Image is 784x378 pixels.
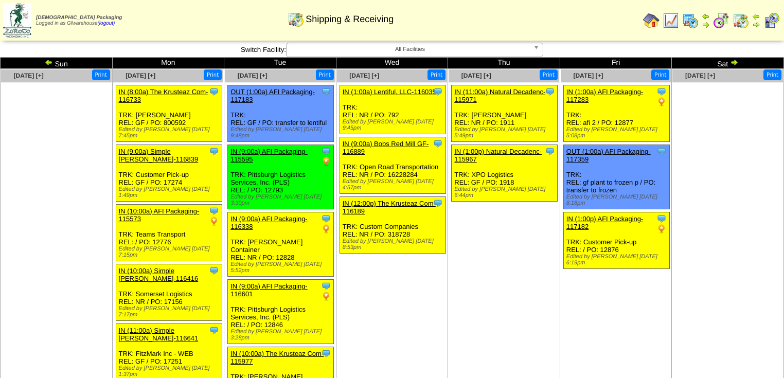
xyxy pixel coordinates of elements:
[119,305,222,318] div: Edited by [PERSON_NAME] [DATE] 7:17pm
[566,148,651,163] a: OUT (1:00a) AFI Packaging-117359
[230,215,308,230] a: IN (9:00a) AFI Packaging-116338
[3,3,31,38] img: zoroco-logo-small.webp
[682,12,699,29] img: calendarprod.gif
[230,148,308,163] a: IN (9:00a) AFI Packaging-115595
[209,325,219,335] img: Tooltip
[321,213,331,224] img: Tooltip
[209,146,219,156] img: Tooltip
[45,58,53,66] img: arrowleft.gif
[291,43,529,56] span: All Facilities
[730,58,738,66] img: arrowright.gif
[643,12,660,29] img: home.gif
[752,12,760,21] img: arrowleft.gif
[209,216,219,226] img: PO
[685,72,715,79] a: [DATE] [+]
[98,21,115,26] a: (logout)
[228,85,334,142] div: TRK: REL: GF / PO: transfer to lentiful
[228,280,334,344] div: TRK: Pittsburgh Logistics Services, Inc. (PLS) REL: / PO: 12846
[540,69,558,80] button: Print
[656,213,667,224] img: Tooltip
[343,140,429,155] a: IN (9:00a) Bobs Red Mill GF-116889
[560,58,672,69] td: Fri
[461,72,491,79] a: [DATE] [+]
[566,215,644,230] a: IN (1:00p) AFI Packaging-117182
[656,86,667,97] img: Tooltip
[454,88,545,103] a: IN (11:00a) Natural Decadenc-115971
[763,69,781,80] button: Print
[452,85,558,142] div: TRK: [PERSON_NAME] REL: NR / PO: 1911
[230,261,333,274] div: Edited by [PERSON_NAME] [DATE] 5:52pm
[656,97,667,107] img: PO
[563,145,669,209] div: TRK: REL: gf plant to frozen p / PO: transfer to frozen
[343,200,436,215] a: IN (12:00p) The Krusteaz Com-116189
[119,365,222,377] div: Edited by [PERSON_NAME] [DATE] 1:37pm
[321,146,331,156] img: Tooltip
[566,88,644,103] a: IN (1:00a) AFI Packaging-117283
[656,224,667,234] img: PO
[119,148,199,163] a: IN (9:00a) Simple [PERSON_NAME]-116839
[340,197,446,254] div: TRK: Custom Companies REL: NR / PO: 318728
[119,207,200,223] a: IN (10:00a) AFI Packaging-115573
[36,15,122,26] span: Logged in as Gfwarehouse
[733,12,749,29] img: calendarinout.gif
[713,12,729,29] img: calendarblend.gif
[230,88,315,103] a: OUT (1:00a) AFI Packaging-117183
[343,119,446,131] div: Edited by [PERSON_NAME] [DATE] 9:45pm
[752,21,760,29] img: arrowright.gif
[209,206,219,216] img: Tooltip
[36,15,122,21] span: [DEMOGRAPHIC_DATA] Packaging
[651,69,669,80] button: Print
[119,327,199,342] a: IN (11:00a) Simple [PERSON_NAME]-116641
[224,58,336,69] td: Tue
[230,329,333,341] div: Edited by [PERSON_NAME] [DATE] 3:28pm
[545,146,555,156] img: Tooltip
[702,12,710,21] img: arrowleft.gif
[126,72,155,79] a: [DATE] [+]
[343,238,446,250] div: Edited by [PERSON_NAME] [DATE] 8:53pm
[566,254,669,266] div: Edited by [PERSON_NAME] [DATE] 6:19pm
[230,350,324,365] a: IN (10:00a) The Krusteaz Com-115977
[433,198,443,208] img: Tooltip
[321,348,331,358] img: Tooltip
[702,21,710,29] img: arrowright.gif
[119,127,222,139] div: Edited by [PERSON_NAME] [DATE] 7:45pm
[119,186,222,199] div: Edited by [PERSON_NAME] [DATE] 1:49pm
[288,11,304,27] img: calendarinout.gif
[454,127,557,139] div: Edited by [PERSON_NAME] [DATE] 5:49pm
[566,194,669,206] div: Edited by [PERSON_NAME] [DATE] 8:18pm
[672,58,784,69] td: Sat
[343,178,446,191] div: Edited by [PERSON_NAME] [DATE] 4:57pm
[116,85,222,142] div: TRK: [PERSON_NAME] REL: GF / PO: 800592
[112,58,224,69] td: Mon
[656,146,667,156] img: Tooltip
[433,138,443,149] img: Tooltip
[204,69,222,80] button: Print
[563,85,669,142] div: TRK: REL: afi 2 / PO: 12877
[340,85,446,134] div: TRK: REL: NR / PO: 792
[573,72,603,79] a: [DATE] [+]
[238,72,268,79] a: [DATE] [+]
[563,212,669,269] div: TRK: Customer Pick-up REL: / PO: 12876
[454,186,557,199] div: Edited by [PERSON_NAME] [DATE] 6:44pm
[230,282,308,298] a: IN (9:00a) AFI Packaging-116601
[448,58,560,69] td: Thu
[433,86,443,97] img: Tooltip
[321,291,331,301] img: PO
[427,69,446,80] button: Print
[316,69,334,80] button: Print
[116,145,222,202] div: TRK: Customer Pick-up REL: GF / PO: 17274
[306,14,394,25] span: Shipping & Receiving
[14,72,44,79] a: [DATE] [+]
[663,12,679,29] img: line_graph.gif
[116,205,222,261] div: TRK: Teams Transport REL: / PO: 12776
[454,148,542,163] a: IN (1:00p) Natural Decadenc-115967
[321,86,331,97] img: Tooltip
[349,72,379,79] a: [DATE] [+]
[336,58,448,69] td: Wed
[545,86,555,97] img: Tooltip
